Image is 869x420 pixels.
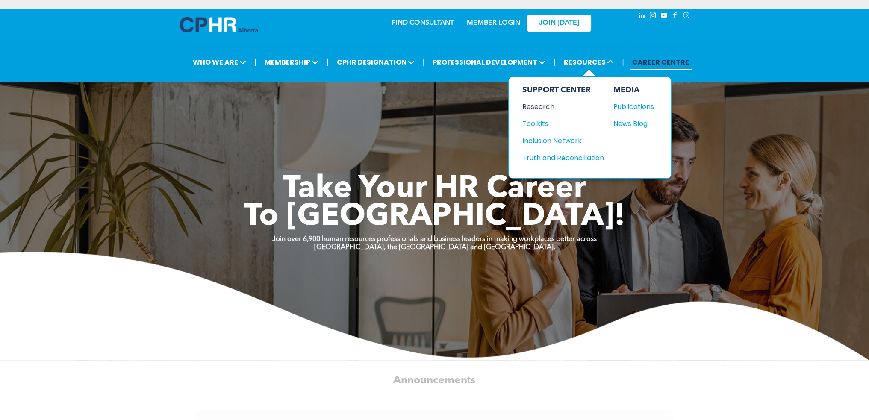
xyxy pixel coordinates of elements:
[613,101,650,112] div: Publications
[671,11,680,22] a: facebook
[613,118,650,129] div: News Blog
[522,85,604,95] div: SUPPORT CENTER
[613,101,654,112] a: Publications
[561,54,616,70] span: RESOURCES
[682,11,691,22] a: Social network
[522,135,604,146] a: Inclusion Network
[393,375,476,386] span: Announcements
[522,118,596,129] div: Toolkits
[522,118,604,129] a: Toolkits
[648,11,658,22] a: instagram
[254,53,256,71] li: |
[244,202,625,232] span: To [GEOGRAPHIC_DATA]!
[327,53,329,71] li: |
[180,17,258,32] img: A blue and white logo for cp alberta
[539,19,579,27] span: JOIN [DATE]
[622,53,624,71] li: |
[334,54,417,70] span: CPHR DESIGNATION
[430,54,548,70] span: PROFESSIONAL DEVELOPMENT
[613,85,654,95] div: MEDIA
[527,15,591,32] a: JOIN [DATE]
[522,135,596,146] div: Inclusion Network
[190,54,249,70] span: WHO WE ARE
[522,153,596,163] div: Truth and Reconciliation
[554,53,556,71] li: |
[467,20,520,26] a: MEMBER LOGIN
[522,153,604,163] a: Truth and Reconciliation
[613,118,654,129] a: News Blog
[314,244,555,251] strong: [GEOGRAPHIC_DATA], the [GEOGRAPHIC_DATA] and [GEOGRAPHIC_DATA].
[272,236,597,243] strong: Join over 6,900 human resources professionals and business leaders in making workplaces better ac...
[283,174,586,205] span: Take Your HR Career
[660,11,669,22] a: youtube
[637,11,647,22] a: linkedin
[630,54,692,70] a: CAREER CENTRE
[522,101,604,112] a: Research
[262,54,321,70] span: MEMBERSHIP
[522,101,596,112] div: Research
[423,53,425,71] li: |
[392,20,454,26] a: FIND CONSULTANT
